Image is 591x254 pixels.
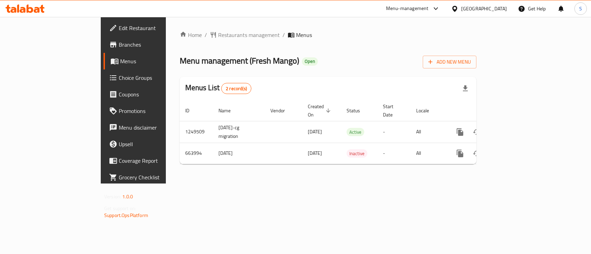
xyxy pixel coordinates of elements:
span: 1.0.0 [122,192,133,201]
table: enhanced table [180,100,524,164]
span: Active [347,128,364,136]
span: Menu management ( Fresh Mango ) [180,53,299,68]
div: Total records count [221,83,251,94]
button: more [452,124,468,140]
span: Open [302,58,318,64]
button: Add New Menu [423,56,476,68]
span: Promotions [119,107,194,115]
span: Locale [416,106,438,115]
span: Choice Groups [119,74,194,82]
span: Status [347,106,369,115]
span: Grocery Checklist [119,173,194,181]
span: Get support on: [104,204,136,213]
td: - [377,143,411,164]
span: Coupons [119,90,194,98]
a: Upsell [104,136,199,152]
button: more [452,145,468,162]
li: / [205,31,207,39]
a: Menus [104,53,199,69]
a: Choice Groups [104,69,199,86]
td: [DATE] [213,143,265,164]
span: Edit Restaurant [119,24,194,32]
a: Coupons [104,86,199,103]
nav: breadcrumb [180,31,476,39]
td: All [411,143,446,164]
span: Start Date [383,102,402,119]
li: / [283,31,285,39]
a: Menu disclaimer [104,119,199,136]
span: [DATE] [308,127,322,136]
span: Coverage Report [119,157,194,165]
button: Change Status [468,124,485,140]
div: Menu-management [386,4,429,13]
span: Restaurants management [218,31,280,39]
a: Grocery Checklist [104,169,199,186]
span: Branches [119,40,194,49]
span: [DATE] [308,149,322,158]
button: Change Status [468,145,485,162]
span: Name [218,106,240,115]
h2: Menus List [185,83,251,94]
span: Menus [120,57,194,65]
div: Export file [457,80,474,97]
span: Inactive [347,150,367,158]
span: Menu disclaimer [119,123,194,132]
span: Vendor [270,106,294,115]
span: Created On [308,102,333,119]
span: ID [185,106,198,115]
td: - [377,121,411,143]
a: Support.OpsPlatform [104,211,148,220]
th: Actions [446,100,524,121]
a: Edit Restaurant [104,20,199,36]
span: Menus [296,31,312,39]
span: Upsell [119,140,194,148]
div: [GEOGRAPHIC_DATA] [461,5,507,12]
td: All [411,121,446,143]
span: 2 record(s) [222,85,251,92]
div: Open [302,57,318,66]
a: Branches [104,36,199,53]
a: Coverage Report [104,152,199,169]
a: Restaurants management [210,31,280,39]
span: S [579,5,582,12]
span: Add New Menu [428,58,471,66]
td: [DATE]-cg migration [213,121,265,143]
a: Promotions [104,103,199,119]
span: Version: [104,192,121,201]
